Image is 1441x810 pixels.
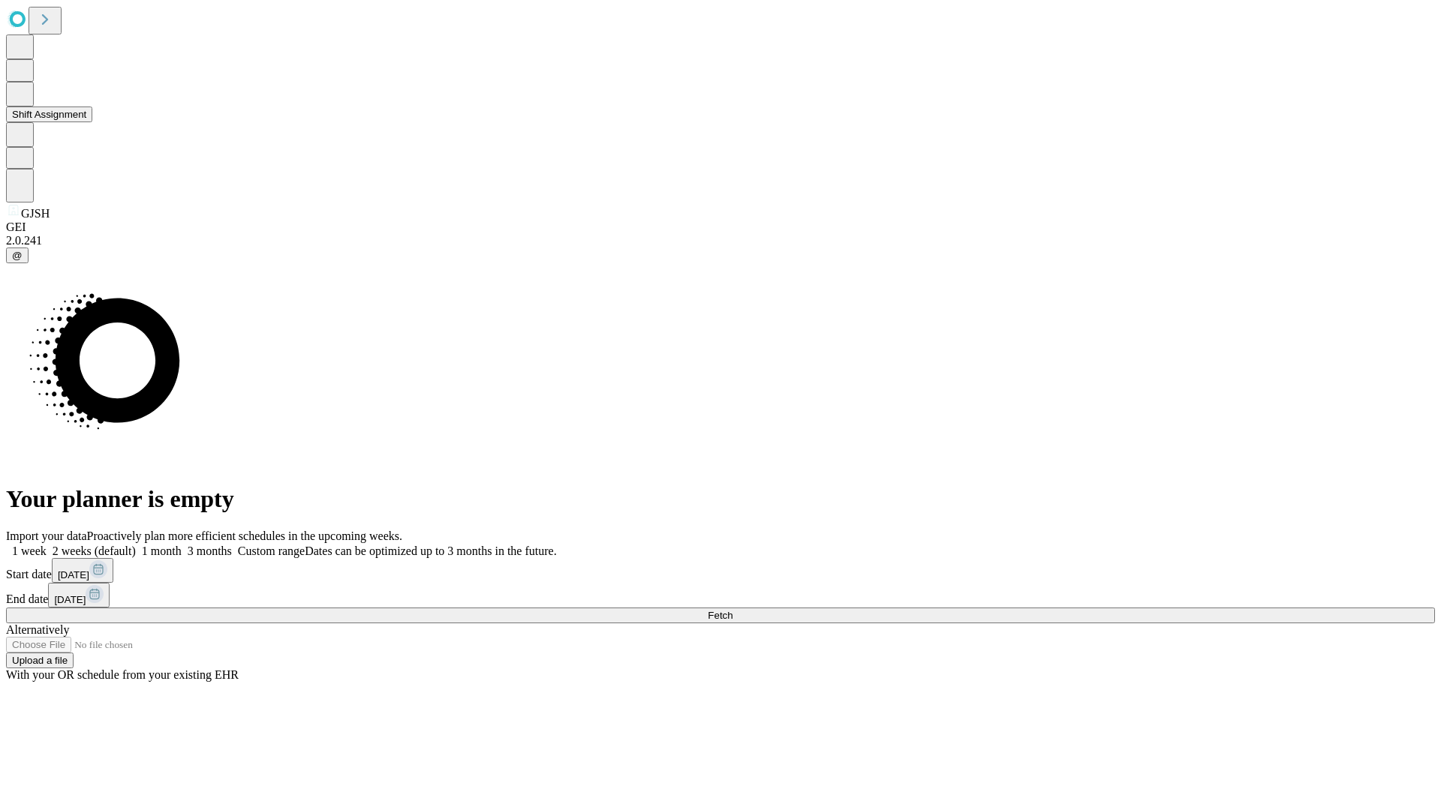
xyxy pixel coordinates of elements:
[52,558,113,583] button: [DATE]
[6,623,69,636] span: Alternatively
[142,544,182,557] span: 1 month
[12,544,47,557] span: 1 week
[48,583,110,607] button: [DATE]
[238,544,305,557] span: Custom range
[12,250,23,261] span: @
[58,569,89,580] span: [DATE]
[6,485,1435,513] h1: Your planner is empty
[6,558,1435,583] div: Start date
[54,594,86,605] span: [DATE]
[708,610,733,621] span: Fetch
[305,544,556,557] span: Dates can be optimized up to 3 months in the future.
[6,652,74,668] button: Upload a file
[6,583,1435,607] div: End date
[21,207,50,220] span: GJSH
[6,668,239,681] span: With your OR schedule from your existing EHR
[6,529,87,542] span: Import your data
[6,220,1435,234] div: GEI
[6,607,1435,623] button: Fetch
[87,529,402,542] span: Proactively plan more efficient schedules in the upcoming weeks.
[6,247,29,263] button: @
[6,106,92,122] button: Shift Assignment
[53,544,136,557] span: 2 weeks (default)
[6,234,1435,247] div: 2.0.241
[188,544,232,557] span: 3 months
